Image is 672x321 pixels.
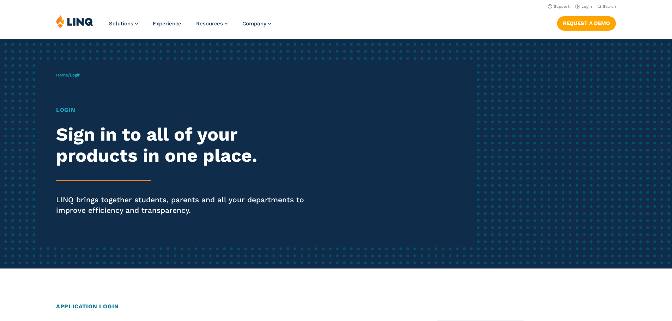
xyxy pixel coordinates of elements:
[153,20,181,27] a: Experience
[56,124,315,166] h2: Sign in to all of your products in one place.
[56,106,315,114] h1: Login
[109,20,138,27] a: Solutions
[109,20,133,27] span: Solutions
[56,195,315,216] p: LINQ brings together students, parents and all your departments to improve efficiency and transpa...
[109,15,271,38] nav: Primary Navigation
[196,20,223,27] span: Resources
[575,4,592,9] a: Login
[557,16,616,30] a: Request a Demo
[242,20,271,27] a: Company
[242,20,266,27] span: Company
[56,73,68,78] a: Home
[70,73,80,78] span: Login
[56,73,80,78] span: /
[603,4,616,9] span: Search
[557,15,616,30] nav: Button Navigation
[196,20,228,27] a: Resources
[56,302,616,311] h2: Application Login
[56,15,93,28] img: LINQ | K‑12 Software
[598,4,616,9] button: Open Search Bar
[548,4,570,9] a: Support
